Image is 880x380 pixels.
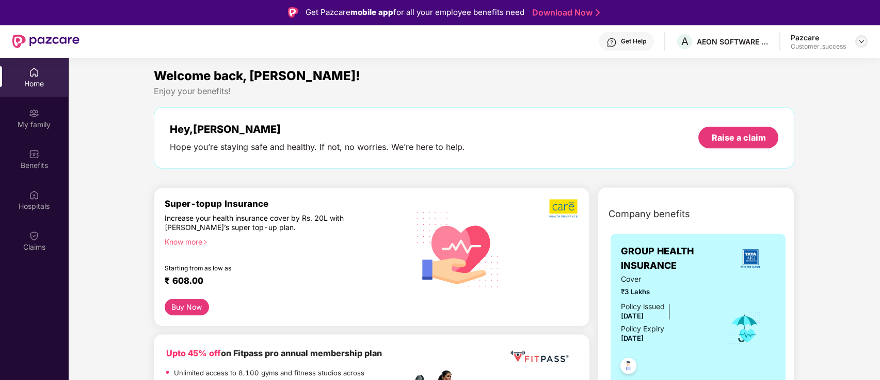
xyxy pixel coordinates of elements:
img: Logo [288,7,298,18]
div: Policy issued [621,301,665,312]
img: Stroke [596,7,600,18]
img: svg+xml;base64,PHN2ZyB4bWxucz0iaHR0cDovL3d3dy53My5vcmcvMjAwMC9zdmciIHhtbG5zOnhsaW5rPSJodHRwOi8vd3... [409,199,507,299]
img: New Pazcare Logo [12,35,79,48]
img: insurerLogo [737,245,764,272]
strong: mobile app [350,7,393,17]
div: AEON SOFTWARE PRIVATE LIMITED [697,37,769,47]
img: svg+xml;base64,PHN2ZyBpZD0iSG9tZSIgeG1sbnM9Imh0dHA6Ly93d3cudzMub3JnLzIwMDAvc3ZnIiB3aWR0aD0iMjAiIG... [29,67,39,78]
div: Know more [165,237,400,245]
img: b5dec4f62d2307b9de63beb79f102df3.png [549,199,579,218]
div: Get Pazcare for all your employee benefits need [306,6,524,19]
span: GROUP HEALTH INSURANCE [621,244,725,273]
span: Company benefits [609,207,690,221]
div: Get Help [621,37,646,45]
div: ₹ 608.00 [165,276,396,288]
div: Policy Expiry [621,323,664,335]
img: svg+xml;base64,PHN2ZyB3aWR0aD0iMjAiIGhlaWdodD0iMjAiIHZpZXdCb3g9IjAgMCAyMCAyMCIgZmlsbD0ibm9uZSIgeG... [29,108,39,118]
img: svg+xml;base64,PHN2ZyBpZD0iRHJvcGRvd24tMzJ4MzIiIHhtbG5zPSJodHRwOi8vd3d3LnczLm9yZy8yMDAwL3N2ZyIgd2... [857,37,866,45]
div: Super-topup Insurance [165,199,406,209]
img: svg+xml;base64,PHN2ZyBpZD0iQ2xhaW0iIHhtbG5zPSJodHRwOi8vd3d3LnczLm9yZy8yMDAwL3N2ZyIgd2lkdGg9IjIwIi... [29,231,39,241]
span: ₹3 Lakhs [621,286,713,297]
span: Cover [621,273,713,285]
button: Buy Now [165,299,210,315]
img: svg+xml;base64,PHN2ZyBpZD0iSG9zcGl0YWxzIiB4bWxucz0iaHR0cDovL3d3dy53My5vcmcvMjAwMC9zdmciIHdpZHRoPS... [29,190,39,200]
span: [DATE] [621,312,644,320]
div: Hey, [PERSON_NAME] [170,123,465,135]
div: Enjoy your benefits! [154,86,795,97]
img: icon [728,311,761,345]
span: Welcome back, [PERSON_NAME]! [154,68,360,83]
b: on Fitpass pro annual membership plan [166,348,382,358]
a: Download Now [532,7,597,18]
img: svg+xml;base64,PHN2ZyBpZD0iSGVscC0zMngzMiIgeG1sbnM9Imh0dHA6Ly93d3cudzMub3JnLzIwMDAvc3ZnIiB3aWR0aD... [606,37,617,48]
div: Hope you’re staying safe and healthy. If not, no worries. We’re here to help. [170,142,465,153]
div: Customer_success [791,42,846,51]
div: Increase your health insurance cover by Rs. 20L with [PERSON_NAME]’s super top-up plan. [165,214,362,233]
img: fppp.png [508,347,570,366]
b: Upto 45% off [166,348,221,358]
div: Raise a claim [711,132,765,143]
img: svg+xml;base64,PHN2ZyB4bWxucz0iaHR0cDovL3d3dy53My5vcmcvMjAwMC9zdmciIHdpZHRoPSI0OC45NDMiIGhlaWdodD... [616,355,641,380]
span: right [202,239,208,245]
div: Pazcare [791,33,846,42]
img: svg+xml;base64,PHN2ZyBpZD0iQmVuZWZpdHMiIHhtbG5zPSJodHRwOi8vd3d3LnczLm9yZy8yMDAwL3N2ZyIgd2lkdGg9Ij... [29,149,39,159]
span: [DATE] [621,334,644,342]
div: Starting from as low as [165,264,362,271]
span: A [681,35,689,48]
